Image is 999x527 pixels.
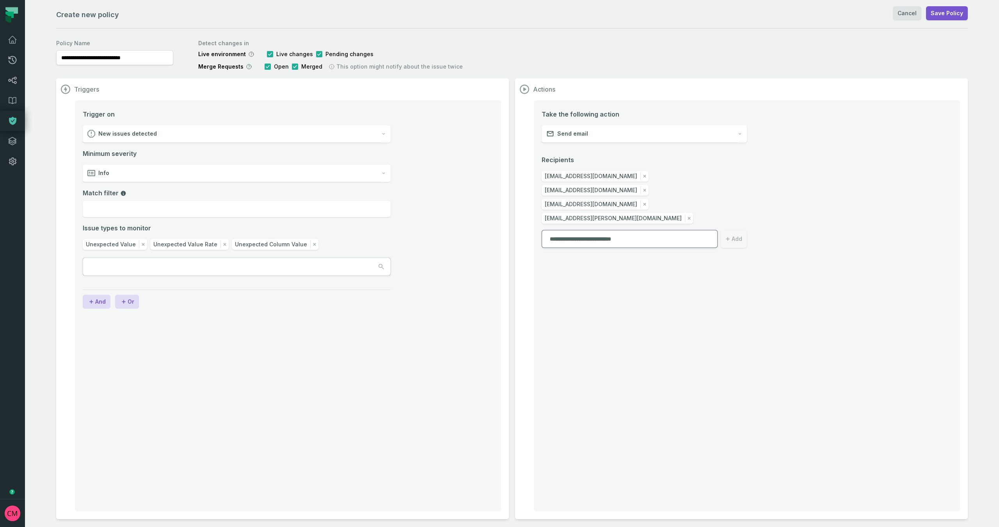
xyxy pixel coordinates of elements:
button: Save Policy [926,6,968,20]
span: Info [98,169,109,177]
a: Cancel [893,6,921,20]
span: Unexpected Value [86,241,136,248]
span: This option might notify about the issue twice [336,63,463,71]
span: [EMAIL_ADDRESS][DOMAIN_NAME] [545,172,637,180]
img: avatar of Collin Marsden [5,506,20,521]
h1: Create new policy [56,9,119,20]
span: Match filter [83,189,126,197]
span: Live environment [198,50,246,58]
span: Pending changes [325,50,373,58]
span: Unexpected Value Rate [153,241,217,248]
span: Unexpected Column Value [235,241,307,248]
span: Recipients [542,155,747,164]
label: Policy Name [56,39,173,47]
label: Detect changes in [198,39,463,47]
button: Add [721,230,747,248]
h1: Actions [533,85,555,93]
span: Minimum severity [83,149,391,158]
input: Match filter field [83,201,391,217]
span: Issue types to monitor [83,223,151,233]
div: Tooltip anchor [9,488,16,495]
span: [EMAIL_ADDRESS][PERSON_NAME][DOMAIN_NAME] [545,214,682,222]
button: Info [83,164,391,182]
button: New issues detected [83,125,391,143]
span: Merged [301,63,322,71]
button: And [83,295,110,309]
span: Open [274,63,289,71]
span: Take the following action [542,110,747,119]
span: New issues detected [98,130,157,138]
span: Trigger on [83,110,115,119]
label: Match filter field [83,188,391,198]
span: [EMAIL_ADDRESS][DOMAIN_NAME] [545,186,637,194]
button: Or [115,295,139,309]
span: Live changes [276,50,313,58]
button: Send email [542,125,747,143]
h1: Triggers [74,85,99,93]
span: Merge Requests [198,63,244,71]
span: [EMAIL_ADDRESS][DOMAIN_NAME] [545,200,637,208]
span: Send email [557,130,588,138]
